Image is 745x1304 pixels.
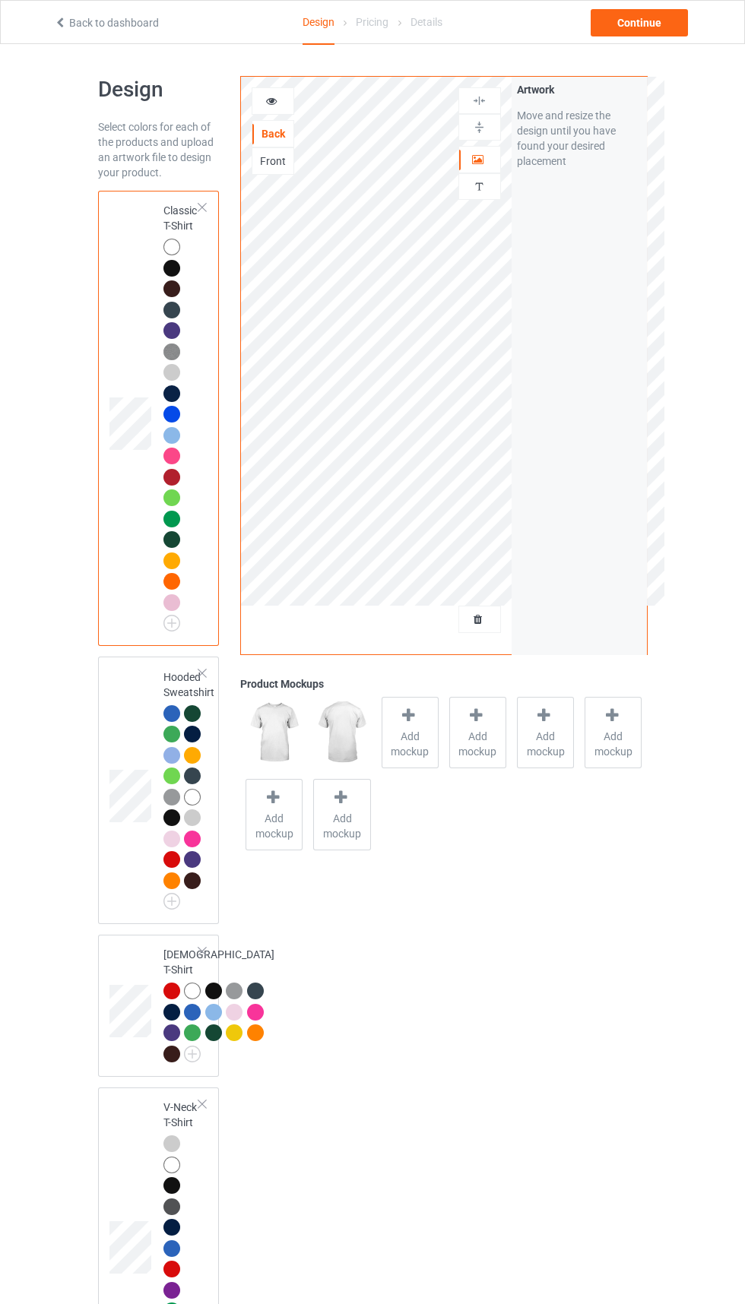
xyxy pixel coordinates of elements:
[356,1,388,43] div: Pricing
[303,1,334,45] div: Design
[517,82,642,97] div: Artwork
[591,9,688,36] div: Continue
[246,697,303,768] img: regular.jpg
[163,203,200,626] div: Classic T-Shirt
[313,779,370,850] div: Add mockup
[163,669,214,905] div: Hooded Sweatshirt
[163,615,180,631] img: svg+xml;base64,PD94bWwgdmVyc2lvbj0iMS4wIiBlbmNvZGluZz0iVVRGLTgiPz4KPHN2ZyB3aWR0aD0iMjJweCIgaGVpZ2...
[472,179,487,194] img: svg%3E%0A
[518,729,573,759] span: Add mockup
[252,154,293,169] div: Front
[184,1046,201,1062] img: svg+xml;base64,PD94bWwgdmVyc2lvbj0iMS4wIiBlbmNvZGluZz0iVVRGLTgiPz4KPHN2ZyB3aWR0aD0iMjJweCIgaGVpZ2...
[163,893,180,910] img: svg+xml;base64,PD94bWwgdmVyc2lvbj0iMS4wIiBlbmNvZGluZz0iVVRGLTgiPz4KPHN2ZyB3aWR0aD0iMjJweCIgaGVpZ2...
[240,676,647,692] div: Product Mockups
[585,697,642,768] div: Add mockup
[98,119,220,180] div: Select colors for each of the products and upload an artwork file to design your product.
[98,191,220,646] div: Classic T-Shirt
[382,697,439,768] div: Add mockup
[313,697,370,768] img: regular.jpg
[163,343,180,360] img: heather_texture.png
[252,126,293,141] div: Back
[382,729,438,759] span: Add mockup
[163,947,274,1061] div: [DEMOGRAPHIC_DATA] T-Shirt
[314,811,369,841] span: Add mockup
[54,17,159,29] a: Back to dashboard
[472,93,487,108] img: svg%3E%0A
[517,697,574,768] div: Add mockup
[98,76,220,103] h1: Design
[246,779,303,850] div: Add mockup
[517,108,642,169] div: Move and resize the design until you have found your desired placement
[246,811,302,841] span: Add mockup
[585,729,641,759] span: Add mockup
[411,1,442,43] div: Details
[98,935,220,1077] div: [DEMOGRAPHIC_DATA] T-Shirt
[98,657,220,924] div: Hooded Sweatshirt
[449,697,506,768] div: Add mockup
[472,120,487,135] img: svg%3E%0A
[450,729,506,759] span: Add mockup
